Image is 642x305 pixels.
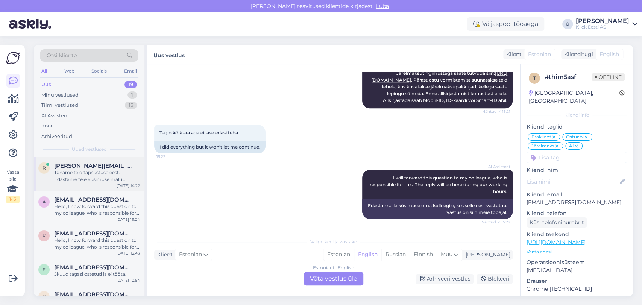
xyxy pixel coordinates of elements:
[527,285,627,293] p: Chrome [TECHNICAL_ID]
[54,196,132,203] span: ahmaneneli@gmail.com
[527,258,627,266] p: Operatsioonisüsteem
[441,251,452,258] span: Muu
[90,66,108,76] div: Socials
[576,18,637,30] a: [PERSON_NAME]Klick Eesti AS
[527,152,627,163] input: Lisa tag
[527,199,627,206] p: [EMAIL_ADDRESS][DOMAIN_NAME]
[576,18,629,24] div: [PERSON_NAME]
[54,264,132,271] span: felikavendel35@gmail.com
[117,183,140,188] div: [DATE] 14:22
[124,81,137,88] div: 19
[410,249,437,260] div: Finnish
[41,133,72,140] div: Arhiveeritud
[54,291,132,298] span: karlerik0912@gmail.com
[527,239,586,246] a: [URL][DOMAIN_NAME]
[562,19,573,29] div: O
[527,191,627,199] p: Kliendi email
[527,112,627,118] div: Kliendi info
[125,102,137,109] div: 15
[566,135,584,139] span: Ostuabi
[127,91,137,99] div: 1
[54,230,132,237] span: Kaia.laane@mail.ee
[42,267,46,272] span: f
[527,123,627,131] p: Kliendi tag'id
[531,144,554,148] span: Järelmaks
[41,91,79,99] div: Minu vestlused
[592,73,625,81] span: Offline
[381,249,410,260] div: Russian
[527,231,627,238] p: Klienditeekond
[54,162,132,169] span: rolf@bellus.com
[123,66,138,76] div: Email
[42,199,46,205] span: a
[72,146,107,153] span: Uued vestlused
[154,141,266,153] div: I did everything but it won't let me continue.
[527,277,627,285] p: Brauser
[529,89,619,105] div: [GEOGRAPHIC_DATA], [GEOGRAPHIC_DATA]
[47,52,77,59] span: Otsi kliente
[545,73,592,82] div: # thim5asf
[63,66,76,76] div: Web
[323,249,354,260] div: Estonian
[467,17,544,31] div: Väljaspool tööaega
[416,274,474,284] div: Arhiveeri vestlus
[482,109,510,114] span: Nähtud ✓ 15:21
[600,50,619,58] span: English
[527,209,627,217] p: Kliendi telefon
[40,66,49,76] div: All
[153,49,185,59] label: Uus vestlus
[527,217,587,228] div: Küsi telefoninumbrit
[374,3,391,9] span: Luba
[154,238,513,245] div: Valige keel ja vastake
[354,249,381,260] div: English
[54,271,140,278] div: 5kuud tagasi ostetud ja ei tööta.
[54,169,140,183] div: Täname teid täpsustuse eest. Edastame teie küsimuse mälu laiendamise kohta spetsialistile, kes sa...
[477,274,513,284] div: Blokeeri
[527,249,627,255] p: Vaata edasi ...
[41,112,69,120] div: AI Assistent
[41,102,78,109] div: Tiimi vestlused
[533,75,536,81] span: t
[42,165,46,171] span: r
[41,81,51,88] div: Uus
[528,50,551,58] span: Estonian
[503,50,522,58] div: Klient
[6,51,20,65] img: Askly Logo
[313,264,354,271] div: Estonian to English
[527,178,618,186] input: Lisa nimi
[482,164,510,170] span: AI Assistent
[576,24,629,30] div: Klick Eesti AS
[156,154,185,159] span: 15:22
[463,251,510,259] div: [PERSON_NAME]
[42,233,46,238] span: K
[117,250,140,256] div: [DATE] 12:43
[6,196,20,203] div: 1 / 3
[481,219,510,225] span: Nähtud ✓ 15:22
[42,294,46,299] span: k
[531,135,551,139] span: Eraklient
[304,272,363,285] div: Võta vestlus üle
[54,237,140,250] div: Hello, I now forward this question to my colleague, who is responsible for this. The reply will b...
[154,251,173,259] div: Klient
[116,278,140,283] div: [DATE] 10:54
[362,199,513,219] div: Edastan selle küsimuse oma kolleegile, kes selle eest vastutab. Vastus on siin meie tööajal.
[561,50,593,58] div: Klienditugi
[159,130,238,135] span: Tegin kõik ära aga ei lase edasi teha
[6,169,20,203] div: Vaata siia
[370,175,508,194] span: I will forward this question to my colleague, who is responsible for this. The reply will be here...
[569,144,574,148] span: AI
[54,203,140,217] div: Hello, I now forward this question to my colleague, who is responsible for this. The reply will b...
[527,166,627,174] p: Kliendi nimi
[527,266,627,274] p: [MEDICAL_DATA]
[179,250,202,259] span: Estonian
[116,217,140,222] div: [DATE] 13:04
[41,122,52,130] div: Kõik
